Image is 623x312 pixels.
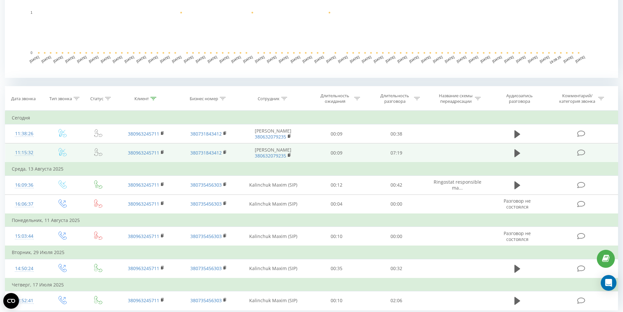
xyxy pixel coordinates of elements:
[12,230,37,243] div: 15:03:44
[539,55,550,63] text: [DATE]
[147,55,158,63] text: [DATE]
[480,55,491,63] text: [DATE]
[231,55,241,63] text: [DATE]
[49,96,72,101] div: Тип звонка
[307,194,367,214] td: 00:04
[190,265,222,271] a: 380735456303
[421,55,431,63] text: [DATE]
[240,227,307,246] td: Kalinchuk Maxim (SIP)
[12,146,37,159] div: 11:15:32
[240,194,307,214] td: Kalinchuk Maxim (SIP)
[563,55,574,63] text: [DATE]
[171,55,182,63] text: [DATE]
[255,153,286,159] a: 380632079235
[558,93,597,104] div: Комментарий/категория звонка
[190,182,222,188] a: 380735456303
[64,55,75,63] text: [DATE]
[456,55,467,63] text: [DATE]
[254,55,265,63] text: [DATE]
[190,297,222,303] a: 380735456303
[136,55,147,63] text: [DATE]
[195,55,206,63] text: [DATE]
[53,55,63,63] text: [DATE]
[240,291,307,310] td: Kalinchuk Maxim (SIP)
[29,55,40,63] text: [DATE]
[601,275,616,291] div: Open Intercom Messenger
[318,93,353,104] div: Длительность ожидания
[307,143,367,163] td: 00:09
[90,96,103,101] div: Статус
[290,55,301,63] text: [DATE]
[408,55,419,63] text: [DATE]
[12,198,37,211] div: 16:06:37
[314,55,324,63] text: [DATE]
[190,150,222,156] a: 380731843412
[302,55,313,63] text: [DATE]
[12,294,37,307] div: 12:52:41
[278,55,289,63] text: [DATE]
[397,55,407,63] text: [DATE]
[258,96,280,101] div: Сотрудник
[367,291,426,310] td: 02:06
[527,55,538,63] text: [DATE]
[77,55,87,63] text: [DATE]
[190,201,222,207] a: 380735456303
[190,96,218,101] div: Бизнес номер
[128,201,159,207] a: 380963245711
[128,182,159,188] a: 380963245711
[504,55,514,63] text: [DATE]
[41,55,52,63] text: [DATE]
[434,179,481,191] span: Ringostat responsible ma...
[367,175,426,194] td: 00:42
[243,55,253,63] text: [DATE]
[504,198,531,210] span: Разговор не состоялся
[377,93,412,104] div: Длительность разговора
[367,194,426,214] td: 00:00
[444,55,455,63] text: [DATE]
[307,227,367,246] td: 00:10
[504,230,531,242] span: Разговор не состоялся
[367,259,426,278] td: 00:32
[549,55,562,64] text: 19.09.25
[88,55,99,63] text: [DATE]
[219,55,230,63] text: [DATE]
[12,127,37,140] div: 11:38:26
[326,55,337,63] text: [DATE]
[5,246,618,259] td: Вторник, 29 Июля 2025
[190,131,222,137] a: 380731843412
[307,259,367,278] td: 00:35
[468,55,479,63] text: [DATE]
[124,55,135,63] text: [DATE]
[207,55,218,63] text: [DATE]
[112,55,123,63] text: [DATE]
[30,11,32,14] text: 1
[30,51,32,55] text: 0
[190,233,222,239] a: 380735456303
[307,124,367,143] td: 00:09
[134,96,149,101] div: Клиент
[240,175,307,194] td: Kalinchuk Maxim (SIP)
[128,265,159,271] a: 380963245711
[100,55,111,63] text: [DATE]
[128,297,159,303] a: 380963245711
[385,55,396,63] text: [DATE]
[11,96,36,101] div: Дата звонка
[492,55,502,63] text: [DATE]
[128,131,159,137] a: 380963245711
[160,55,170,63] text: [DATE]
[183,55,194,63] text: [DATE]
[5,111,618,124] td: Сегодня
[240,124,307,143] td: [PERSON_NAME]
[367,143,426,163] td: 07:19
[337,55,348,63] text: [DATE]
[575,55,585,63] text: [DATE]
[349,55,360,63] text: [DATE]
[12,179,37,192] div: 16:09:36
[515,55,526,63] text: [DATE]
[367,124,426,143] td: 00:38
[438,93,473,104] div: Название схемы переадресации
[498,93,541,104] div: Аудиозапись разговора
[255,134,286,140] a: 380632079235
[432,55,443,63] text: [DATE]
[240,143,307,163] td: [PERSON_NAME]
